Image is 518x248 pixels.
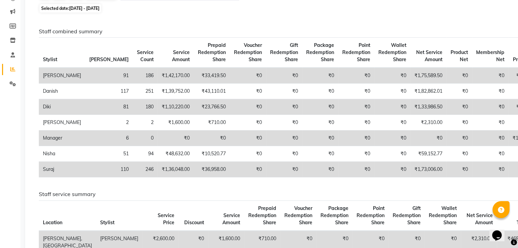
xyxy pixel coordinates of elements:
[342,42,370,63] span: Point Redemption Share
[230,115,266,130] td: ₹0
[302,68,338,84] td: ₹0
[39,99,85,115] td: Diki
[410,130,446,146] td: ₹0
[472,84,508,99] td: ₹0
[266,84,302,99] td: ₹0
[194,146,230,162] td: ₹10,520.77
[230,68,266,84] td: ₹0
[100,219,114,226] span: Stylist
[446,84,472,99] td: ₹0
[410,84,446,99] td: ₹1,82,862.01
[43,56,57,63] span: Stylist
[472,130,508,146] td: ₹0
[489,221,511,241] iframe: chat widget
[158,130,194,146] td: ₹0
[133,130,158,146] td: 0
[472,115,508,130] td: ₹0
[472,99,508,115] td: ₹0
[302,115,338,130] td: ₹0
[39,28,503,35] h6: Staff combined summary
[137,49,154,63] span: Service Count
[40,4,101,13] span: Selected date:
[248,205,276,226] span: Prepaid Redemption Share
[69,6,99,11] span: [DATE] - [DATE]
[85,99,133,115] td: 81
[194,84,230,99] td: ₹43,110.01
[85,146,133,162] td: 51
[133,115,158,130] td: 2
[374,130,410,146] td: ₹0
[184,219,204,226] span: Discount
[357,205,384,226] span: Point Redemption Share
[374,99,410,115] td: ₹0
[451,49,468,63] span: Product Net
[85,130,133,146] td: 6
[43,219,62,226] span: Location
[158,99,194,115] td: ₹1,10,220.00
[194,115,230,130] td: ₹710.00
[266,99,302,115] td: ₹0
[172,49,190,63] span: Service Amount
[446,99,472,115] td: ₹0
[472,146,508,162] td: ₹0
[266,130,302,146] td: ₹0
[410,162,446,177] td: ₹1,73,006.00
[85,162,133,177] td: 110
[158,162,194,177] td: ₹1,36,048.00
[266,115,302,130] td: ₹0
[222,212,240,226] span: Service Amount
[410,115,446,130] td: ₹2,310.00
[374,84,410,99] td: ₹0
[158,146,194,162] td: ₹48,632.00
[39,191,503,197] h6: Staff service summary
[133,146,158,162] td: 94
[158,68,194,84] td: ₹1,42,170.00
[338,146,374,162] td: ₹0
[39,84,85,99] td: Danish
[39,130,85,146] td: Manager
[410,146,446,162] td: ₹59,152.77
[133,99,158,115] td: 180
[378,42,406,63] span: Wallet Redemption Share
[89,56,129,63] span: [PERSON_NAME]
[266,162,302,177] td: ₹0
[472,162,508,177] td: ₹0
[302,130,338,146] td: ₹0
[446,115,472,130] td: ₹0
[133,162,158,177] td: 246
[230,162,266,177] td: ₹0
[270,42,298,63] span: Gift Redemption Share
[446,68,472,84] td: ₹0
[446,130,472,146] td: ₹0
[85,84,133,99] td: 117
[266,68,302,84] td: ₹0
[467,212,493,226] span: Net Service Amount
[302,146,338,162] td: ₹0
[194,162,230,177] td: ₹36,958.00
[338,68,374,84] td: ₹0
[194,130,230,146] td: ₹0
[85,68,133,84] td: 91
[234,42,262,63] span: Voucher Redemption Share
[410,68,446,84] td: ₹1,75,589.50
[158,84,194,99] td: ₹1,39,752.00
[302,162,338,177] td: ₹0
[133,84,158,99] td: 251
[338,130,374,146] td: ₹0
[302,99,338,115] td: ₹0
[374,162,410,177] td: ₹0
[374,115,410,130] td: ₹0
[338,84,374,99] td: ₹0
[266,146,302,162] td: ₹0
[374,68,410,84] td: ₹0
[472,68,508,84] td: ₹0
[374,146,410,162] td: ₹0
[410,99,446,115] td: ₹1,33,986.50
[158,212,174,226] span: Service Price
[198,42,226,63] span: Prepaid Redemption Share
[429,205,457,226] span: Wallet Redemption Share
[230,99,266,115] td: ₹0
[338,99,374,115] td: ₹0
[230,130,266,146] td: ₹0
[284,205,312,226] span: Voucher Redemption Share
